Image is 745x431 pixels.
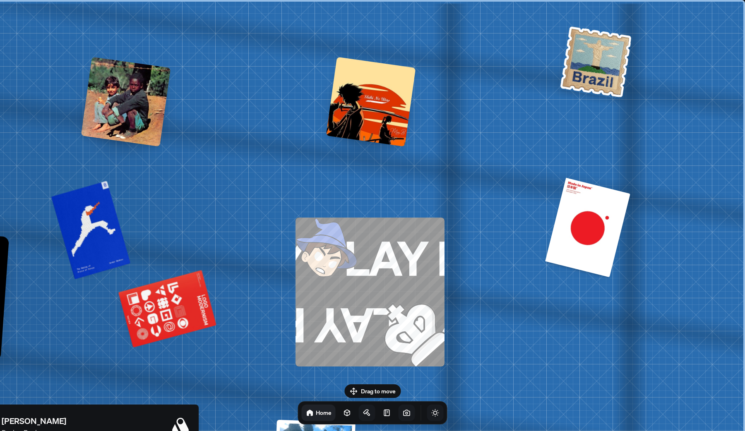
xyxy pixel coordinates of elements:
a: Home [302,405,336,421]
button: Toggle Theme [427,405,444,421]
h1: Home [316,409,332,417]
a: PLAY PLAY PLAY PLAY PLAY PLAY PLAY PLAYPLAY PLAY PLAY PLAY PLAY PLAY PLAY PLAY [296,218,445,366]
img: Profile example [558,24,634,99]
p: [PERSON_NAME] [2,415,66,427]
img: Horse [296,218,445,366]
